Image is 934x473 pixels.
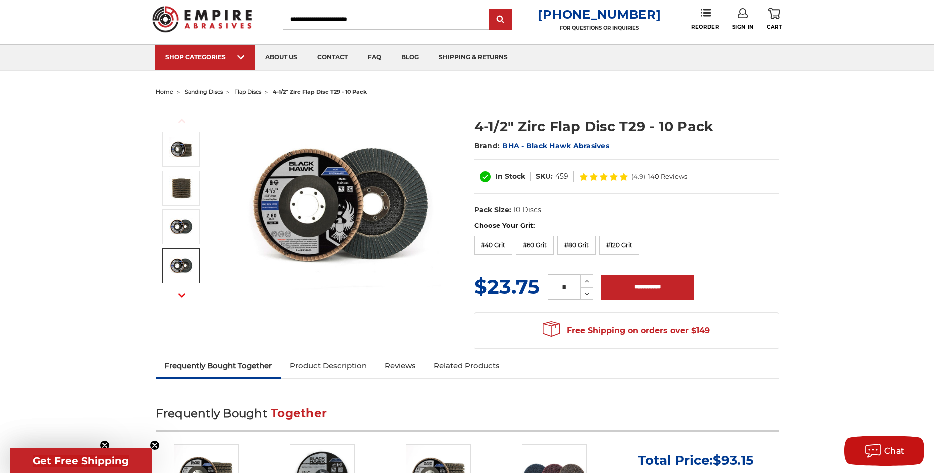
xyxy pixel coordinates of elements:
[844,436,924,466] button: Chat
[538,7,661,22] a: [PHONE_NUMBER]
[165,53,245,61] div: SHOP CATEGORIES
[156,355,281,377] a: Frequently Bought Together
[767,8,782,30] a: Cart
[543,321,710,341] span: Free Shipping on orders over $149
[281,355,376,377] a: Product Description
[358,45,391,70] a: faq
[185,88,223,95] a: sanding discs
[241,106,441,306] img: 4.5" Black Hawk Zirconia Flap Disc 10 Pack
[376,355,425,377] a: Reviews
[491,10,511,30] input: Submit
[170,110,194,132] button: Previous
[425,355,509,377] a: Related Products
[429,45,518,70] a: shipping & returns
[631,173,645,180] span: (4.9)
[234,88,261,95] a: flap discs
[538,25,661,31] p: FOR QUESTIONS OR INQUIRIES
[513,205,541,215] dd: 10 Discs
[474,221,779,231] label: Choose Your Grit:
[648,173,687,180] span: 140 Reviews
[10,448,152,473] div: Get Free ShippingClose teaser
[474,274,540,299] span: $23.75
[536,171,553,182] dt: SKU:
[169,137,194,162] img: 4.5" Black Hawk Zirconia Flap Disc 10 Pack
[555,171,568,182] dd: 459
[100,440,110,450] button: Close teaser
[884,446,905,456] span: Chat
[255,45,307,70] a: about us
[156,88,173,95] a: home
[170,285,194,306] button: Next
[732,24,754,30] span: Sign In
[169,176,194,201] img: 10 pack of premium black hawk flap discs
[713,452,753,468] span: $93.15
[156,406,267,420] span: Frequently Bought
[391,45,429,70] a: blog
[638,452,753,468] p: Total Price:
[474,117,779,136] h1: 4-1/2" Zirc Flap Disc T29 - 10 Pack
[495,172,525,181] span: In Stock
[33,455,129,467] span: Get Free Shipping
[474,205,511,215] dt: Pack Size:
[474,141,500,150] span: Brand:
[169,214,194,239] img: 40 grit zirc flap disc
[150,440,160,450] button: Close teaser
[307,45,358,70] a: contact
[502,141,609,150] a: BHA - Black Hawk Abrasives
[273,88,367,95] span: 4-1/2" zirc flap disc t29 - 10 pack
[271,406,327,420] span: Together
[691,24,719,30] span: Reorder
[691,8,719,30] a: Reorder
[169,253,194,278] img: 60 grit zirc flap disc
[767,24,782,30] span: Cart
